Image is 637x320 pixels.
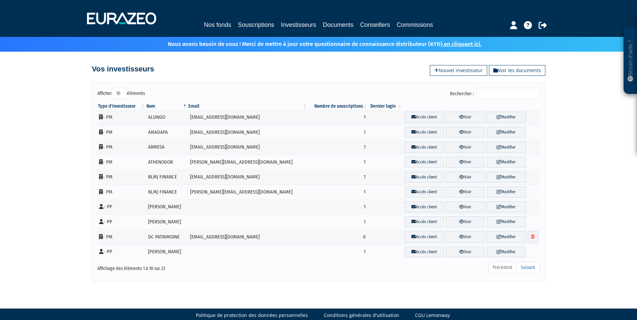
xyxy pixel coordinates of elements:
[368,103,403,110] th: Dernier login : activer pour trier la colonne par ordre croissant
[405,186,444,198] a: Accès client
[146,125,188,140] td: AMADAPA
[405,202,444,213] a: Accès client
[188,155,307,170] td: [PERSON_NAME][EMAIL_ADDRESS][DOMAIN_NAME]
[97,125,146,140] td: - PM
[97,245,146,260] td: - PP
[146,214,188,229] td: [PERSON_NAME]
[97,110,146,125] td: - PM
[405,231,444,243] a: Accès client
[146,229,188,245] td: DC PATRIMOINE
[324,312,399,319] a: Conditions générales d'utilisation
[97,140,146,155] td: - PM
[446,157,485,168] a: Voir
[307,229,368,245] td: 0
[489,65,545,76] a: Voir les documents
[307,110,368,125] td: 1
[188,140,307,155] td: [EMAIL_ADDRESS][DOMAIN_NAME]
[87,12,156,24] img: 1732889491-logotype_eurazeo_blanc_rvb.png
[146,184,188,200] td: BLMJ FINANCE
[446,172,485,183] a: Voir
[97,261,276,272] div: Affichage des éléments 1 à 10 sur 23
[397,20,433,30] a: Commissions
[487,157,526,168] a: Modifier
[405,142,444,153] a: Accès client
[444,41,482,48] a: en cliquant ici.
[487,172,526,183] a: Modifier
[430,65,487,76] a: Nouvel investisseur
[487,231,526,243] a: Modifier
[146,200,188,215] td: [PERSON_NAME]
[487,112,526,123] a: Modifier
[307,170,368,185] td: 1
[281,20,316,31] a: Investisseurs
[146,103,188,110] th: Nom : activer pour trier la colonne par ordre d&eacute;croissant
[97,200,146,215] td: - PP
[204,20,231,30] a: Nos fonds
[307,103,368,110] th: Nombre de souscriptions : activer pour trier la colonne par ordre croissant
[188,229,307,245] td: [EMAIL_ADDRESS][DOMAIN_NAME]
[487,186,526,198] a: Modifier
[97,184,146,200] td: - PM
[487,127,526,138] a: Modifier
[307,184,368,200] td: 1
[487,216,526,227] a: Modifier
[112,88,127,99] select: Afficheréléments
[307,140,368,155] td: 1
[307,245,368,260] td: 1
[307,125,368,140] td: 1
[627,31,634,91] p: Besoin d'aide ?
[415,312,450,319] a: CGU Lemonway
[446,247,485,258] a: Voir
[405,127,444,138] a: Accès client
[196,312,308,319] a: Politique de protection des données personnelles
[97,155,146,170] td: - PM
[476,88,540,99] input: Rechercher :
[403,103,540,110] th: &nbsp;
[446,216,485,227] a: Voir
[405,157,444,168] a: Accès client
[188,125,307,140] td: [EMAIL_ADDRESS][DOMAIN_NAME]
[188,184,307,200] td: [PERSON_NAME][EMAIL_ADDRESS][DOMAIN_NAME]
[97,88,145,99] label: Afficher éléments
[307,155,368,170] td: 1
[146,110,188,125] td: ALUNGO
[360,20,390,30] a: Conseillers
[446,186,485,198] a: Voir
[405,112,444,123] a: Accès client
[146,155,188,170] td: ATHENODOR
[188,103,307,110] th: Email : activer pour trier la colonne par ordre croissant
[146,140,188,155] td: ARMESA
[487,247,526,258] a: Modifier
[446,127,485,138] a: Voir
[188,170,307,185] td: [EMAIL_ADDRESS][DOMAIN_NAME]
[92,65,154,73] h4: Vos investisseurs
[446,112,485,123] a: Voir
[405,216,444,227] a: Accès client
[405,172,444,183] a: Accès client
[446,142,485,153] a: Voir
[307,200,368,215] td: 1
[487,202,526,213] a: Modifier
[405,247,444,258] a: Accès client
[188,110,307,125] td: [EMAIL_ADDRESS][DOMAIN_NAME]
[528,231,538,243] a: Supprimer
[146,245,188,260] td: [PERSON_NAME]
[97,103,146,110] th: Type d'investisseur : activer pour trier la colonne par ordre croissant
[323,20,354,30] a: Documents
[146,170,188,185] td: BLMJ FINANCE
[516,262,540,273] a: Suivant
[148,39,482,48] p: Nous avons besoin de vous ! Merci de mettre à jour votre questionnaire de connaissance distribute...
[307,214,368,229] td: 1
[238,20,274,30] a: Souscriptions
[97,229,146,245] td: - PM
[97,214,146,229] td: - PP
[487,142,526,153] a: Modifier
[97,170,146,185] td: - PM
[446,202,485,213] a: Voir
[446,231,485,243] a: Voir
[450,88,540,99] label: Rechercher :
